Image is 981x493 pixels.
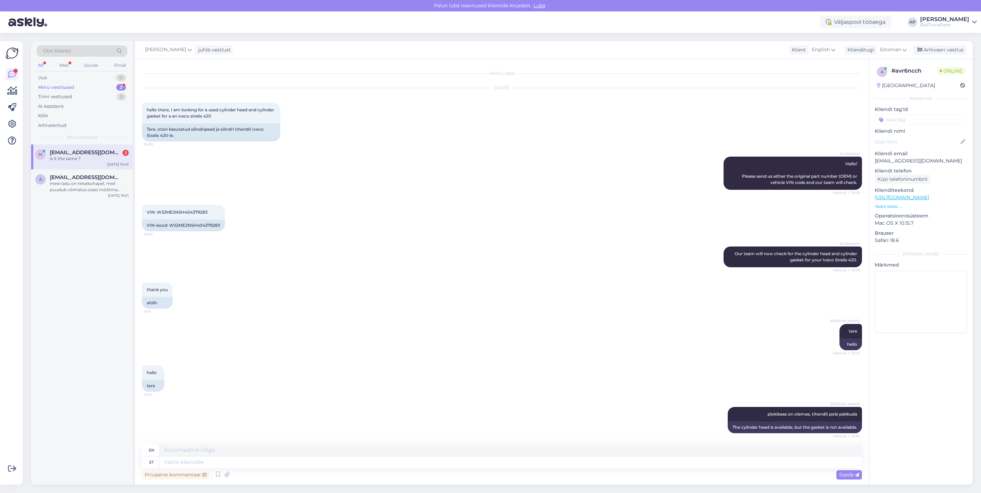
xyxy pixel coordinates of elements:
[920,17,977,28] a: [PERSON_NAME]BusTruckParts
[875,150,967,157] p: Kliendi email
[839,472,859,478] span: Saada
[116,74,126,81] div: 0
[142,70,862,76] div: Vestlus algas
[913,45,966,55] div: Arhiveeri vestlus
[875,167,967,175] p: Kliendi telefon
[920,17,969,22] div: [PERSON_NAME]
[875,114,967,125] input: Lisa tag
[144,309,170,314] span: 15:11
[880,46,901,54] span: Estonian
[789,46,806,54] div: Klient
[812,46,830,54] span: English
[875,220,967,227] p: Mac OS X 10.15.7
[834,241,860,246] span: AI Assistent
[58,61,70,70] div: Web
[147,370,157,375] span: hello
[833,434,860,439] span: Nähtud ✓ 15:24
[767,411,857,417] span: plokikaas on olemas, tihendit pole pakkuda
[875,230,967,237] p: Brauser
[937,67,965,75] span: Online
[117,93,126,100] div: 5
[147,287,168,292] span: thank you
[735,251,858,262] span: Our team will now check for the cylinder head and cylinder gasket for your Iveco Stralis 420.
[875,175,930,184] div: Küsi telefoninumbrit
[6,47,19,60] img: Askly Logo
[39,152,42,157] span: h
[891,67,937,75] div: # avr6ncch
[50,156,129,162] div: is it the same ?
[38,122,66,129] div: Arhiveeritud
[532,2,547,9] span: Luba
[83,61,100,70] div: Socials
[881,69,884,74] span: a
[142,123,280,141] div: Tere, otsin kasutatud silindripead ja silindri tihendit Iveco Stralis 420-le.
[144,232,170,237] span: 15:09
[875,95,967,102] div: Kliendi info
[875,128,967,135] p: Kliendi nimi
[196,46,231,54] div: juhib vestlust
[43,47,71,55] span: Otsi kliente
[728,421,862,433] div: The cylinder head is available, but the gasket is not available.
[149,456,154,468] div: et
[845,46,874,54] div: Klienditugi
[142,470,209,480] div: Privaatne kommentaar
[38,112,48,119] div: Kõik
[830,318,860,324] span: [PERSON_NAME]
[113,61,127,70] div: Email
[147,107,275,119] span: hello there, I am looking for a used cylinder head and cylinder gasket for a an iveco stralis 420
[38,103,64,110] div: AI Assistent
[830,401,860,407] span: [PERSON_NAME]
[116,84,126,91] div: 2
[833,351,860,356] span: Nähtud ✓ 15:23
[107,162,129,167] div: [DATE] 15:45
[50,174,122,180] span: arnoldas.v10@gmail.com
[50,180,129,193] div: meie ladu on teisekohapel, meil puudub võimalus osasi mõõtma minna
[39,177,42,182] span: a
[920,22,969,28] div: BusTruckParts
[108,193,129,198] div: [DATE] 16:01
[875,212,967,220] p: Operatsioonisüsteem
[142,85,862,91] div: [DATE]
[849,328,857,334] span: tere
[142,297,173,309] div: aitäh
[50,149,122,156] span: hanielhand@yahoo.com
[875,194,929,201] a: [URL][DOMAIN_NAME]
[834,151,860,156] span: AI Assistent
[149,444,154,456] div: en
[144,392,170,397] span: 15:24
[38,84,74,91] div: Minu vestlused
[38,74,47,81] div: Uus
[875,237,967,244] p: Safari 18.6
[38,93,72,100] div: Tiimi vestlused
[875,157,967,165] p: [EMAIL_ADDRESS][DOMAIN_NAME]
[66,134,98,140] span: Minu vestlused
[875,187,967,194] p: Klienditeekond
[820,16,891,28] div: Väljaspool tööaega
[144,142,170,147] span: 15:08
[877,82,935,89] div: [GEOGRAPHIC_DATA]
[908,17,917,27] div: AP
[122,150,129,156] div: 2
[875,106,967,113] p: Kliendi tag'id
[833,268,860,273] span: Nähtud ✓ 15:09
[147,210,208,215] span: VIN: WSJME2NSH404379283
[839,338,862,350] div: hello
[833,190,860,195] span: Nähtud ✓ 15:08
[37,61,45,70] div: All
[145,46,186,54] span: [PERSON_NAME]
[875,203,967,210] p: Vaata edasi ...
[142,380,164,392] div: tere
[142,220,225,231] div: VIN-kood: WSJME2NSH404379283
[875,261,967,269] p: Märkmed
[875,138,959,146] input: Lisa nimi
[875,251,967,257] div: [PERSON_NAME]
